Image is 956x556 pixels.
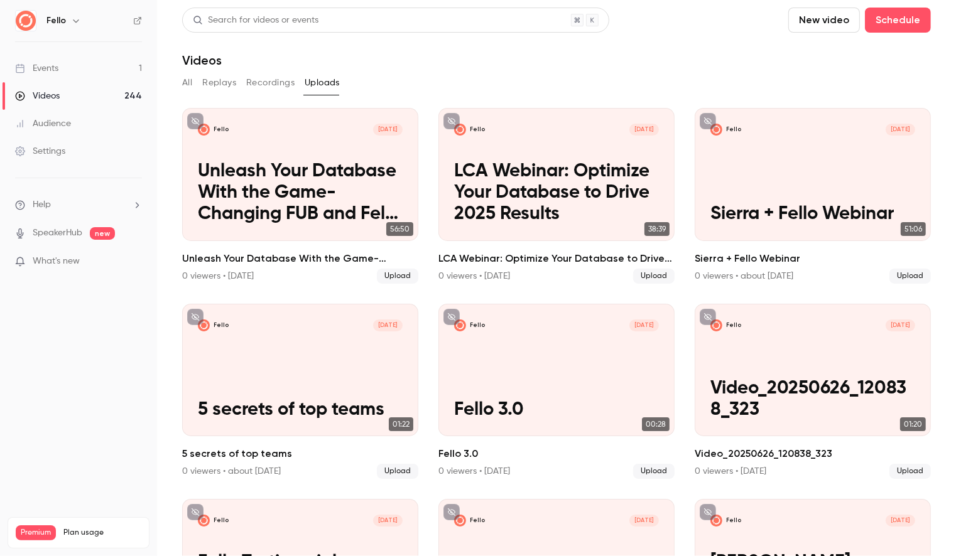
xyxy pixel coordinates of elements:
[901,222,926,236] span: 51:06
[15,117,71,130] div: Audience
[377,464,418,479] span: Upload
[710,319,722,331] img: Video_20250626_120838_323
[33,227,82,240] a: SpeakerHub
[438,108,675,284] li: LCA Webinar: Optimize Your Database to Drive 2025 Results
[629,124,658,136] span: [DATE]
[16,11,36,31] img: Fello
[214,321,229,329] p: Fello
[710,378,915,420] p: Video_20250626_120838_323
[182,251,418,266] h2: Unleash Your Database With the Game-Changing FUB and Fello Integration
[182,108,418,284] li: Unleash Your Database With the Game-Changing FUB and Fello Integration
[454,399,658,420] p: Fello 3.0
[187,504,204,520] button: unpublished
[187,309,204,325] button: unpublished
[695,304,931,479] a: Video_20250626_120838_323Fello[DATE]Video_20250626_120838_32301:20Video_20250626_120838_3230 view...
[443,113,460,129] button: unpublished
[182,53,222,68] h1: Videos
[865,8,931,33] button: Schedule
[633,464,675,479] span: Upload
[305,73,340,93] button: Uploads
[182,8,931,548] section: Videos
[15,62,58,75] div: Events
[438,304,675,479] li: Fello 3.0
[900,417,926,431] span: 01:20
[90,227,115,240] span: new
[470,516,485,525] p: Fello
[454,319,466,331] img: Fello 3.0
[710,124,722,136] img: Sierra + Fello Webinar
[695,465,766,478] div: 0 viewers • [DATE]
[438,446,675,461] h2: Fello 3.0
[438,465,510,478] div: 0 viewers • [DATE]
[889,464,931,479] span: Upload
[470,126,485,134] p: Fello
[15,145,65,158] div: Settings
[46,14,66,27] h6: Fello
[629,319,658,331] span: [DATE]
[182,304,418,479] a: 5 secrets of top teamsFello[DATE]5 secrets of top teams01:225 secrets of top teams0 viewers • abo...
[438,108,675,284] a: LCA Webinar: Optimize Your Database to Drive 2025 ResultsFello[DATE]LCA Webinar: Optimize Your Da...
[700,309,716,325] button: unpublished
[182,73,192,93] button: All
[454,124,466,136] img: LCA Webinar: Optimize Your Database to Drive 2025 Results
[33,255,80,268] span: What's new
[182,446,418,461] h2: 5 secrets of top teams
[695,251,931,266] h2: Sierra + Fello Webinar
[889,269,931,284] span: Upload
[33,198,51,211] span: Help
[198,515,210,527] img: Fello Testimonial - Jorndan - Vreeland Real Estate
[182,304,418,479] li: 5 secrets of top teams
[373,515,402,527] span: [DATE]
[454,515,466,527] img: Matt O'Neill - Fello Testimonial
[246,73,295,93] button: Recordings
[63,528,141,538] span: Plan usage
[700,504,716,520] button: unpublished
[202,73,236,93] button: Replays
[454,161,658,225] p: LCA Webinar: Optimize Your Database to Drive 2025 Results
[700,113,716,129] button: unpublished
[198,319,210,331] img: 5 secrets of top teams
[644,222,670,236] span: 38:39
[438,251,675,266] h2: LCA Webinar: Optimize Your Database to Drive 2025 Results
[633,269,675,284] span: Upload
[386,222,413,236] span: 56:50
[15,198,142,211] li: help-dropdown-opener
[642,417,670,431] span: 00:28
[886,515,915,527] span: [DATE]
[214,516,229,525] p: Fello
[443,504,460,520] button: unpublished
[214,126,229,134] p: Fello
[389,417,413,431] span: 01:22
[16,525,56,540] span: Premium
[726,321,741,329] p: Fello
[15,90,60,102] div: Videos
[695,446,931,461] h2: Video_20250626_120838_323
[886,124,915,136] span: [DATE]
[198,399,402,420] p: 5 secrets of top teams
[182,465,281,478] div: 0 viewers • about [DATE]
[695,108,931,284] li: Sierra + Fello Webinar
[710,515,722,527] img: Kole Bartos (Square) - TF Success Summit (Aug 2024)
[726,126,741,134] p: Fello
[182,108,418,284] a: Unleash Your Database With the Game-Changing FUB and Fello IntegrationFello[DATE]Unleash Your Dat...
[438,270,510,282] div: 0 viewers • [DATE]
[198,124,210,136] img: Unleash Your Database With the Game-Changing FUB and Fello Integration
[695,108,931,284] a: Sierra + Fello WebinarFello[DATE]Sierra + Fello Webinar51:06Sierra + Fello Webinar0 viewers • abo...
[193,14,318,27] div: Search for videos or events
[373,124,402,136] span: [DATE]
[377,269,418,284] span: Upload
[470,321,485,329] p: Fello
[438,304,675,479] a: Fello 3.0 Fello[DATE]Fello 3.000:28Fello 3.00 viewers • [DATE]Upload
[788,8,860,33] button: New video
[726,516,741,525] p: Fello
[182,270,254,282] div: 0 viewers • [DATE]
[710,203,915,225] p: Sierra + Fello Webinar
[198,161,402,225] p: Unleash Your Database With the Game-Changing FUB and Fello Integration
[373,319,402,331] span: [DATE]
[695,304,931,479] li: Video_20250626_120838_323
[695,270,793,282] div: 0 viewers • about [DATE]
[443,309,460,325] button: unpublished
[187,113,204,129] button: unpublished
[886,319,915,331] span: [DATE]
[629,515,658,527] span: [DATE]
